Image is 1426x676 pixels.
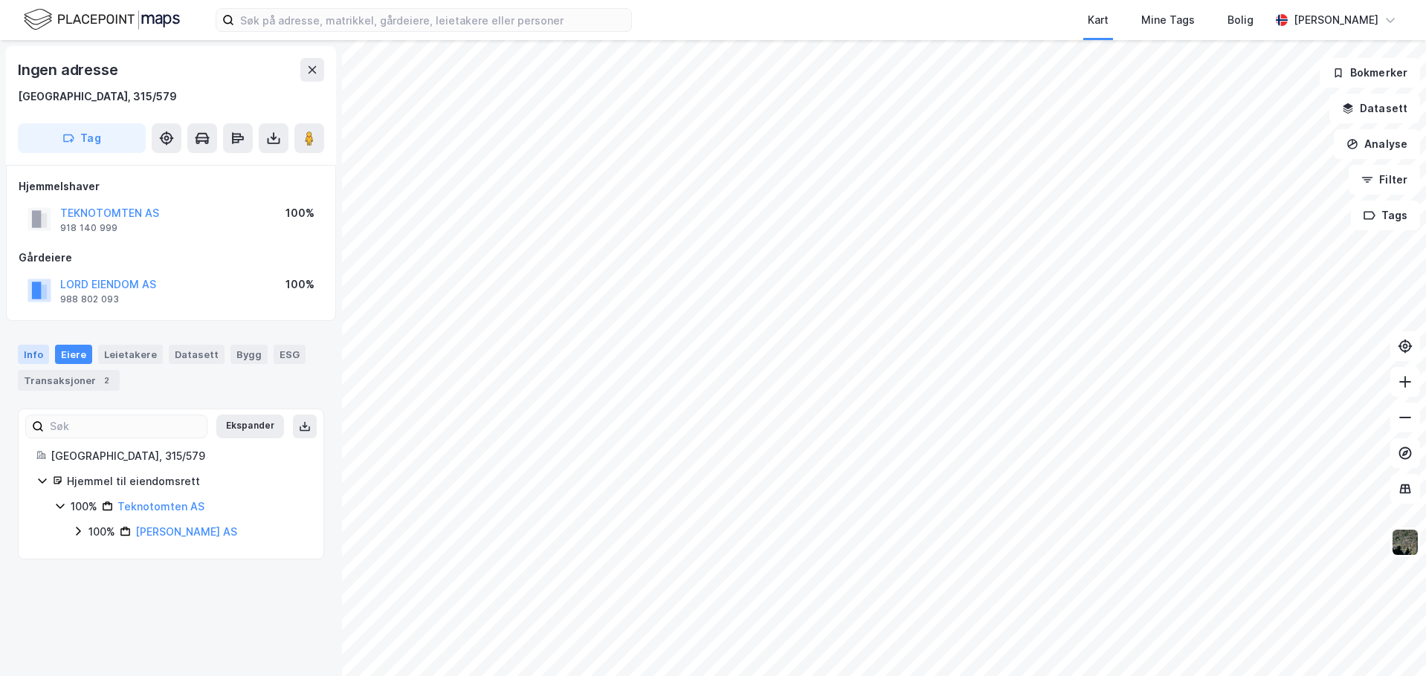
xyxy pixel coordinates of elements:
div: Leietakere [98,345,163,364]
div: 100% [71,498,97,516]
div: 988 802 093 [60,293,119,305]
button: Tags [1351,201,1420,230]
div: ESG [274,345,306,364]
a: Teknotomten AS [117,500,204,513]
div: Kart [1088,11,1109,29]
a: [PERSON_NAME] AS [135,525,237,538]
div: 100% [88,523,115,541]
input: Søk på adresse, matrikkel, gårdeiere, leietakere eller personer [234,9,631,31]
div: Ingen adresse [18,58,120,82]
div: Bolig [1227,11,1254,29]
div: [GEOGRAPHIC_DATA], 315/579 [51,447,306,465]
div: 918 140 999 [60,222,117,234]
div: [GEOGRAPHIC_DATA], 315/579 [18,88,177,105]
button: Filter [1349,165,1420,195]
div: Mine Tags [1141,11,1195,29]
div: Eiere [55,345,92,364]
div: [PERSON_NAME] [1294,11,1378,29]
button: Datasett [1329,94,1420,123]
div: Gårdeiere [19,249,323,267]
div: Transaksjoner [18,370,120,391]
div: 100% [285,276,314,293]
input: Søk [44,415,207,438]
img: logo.f888ab2527a4732fd821a326f86c7f29.svg [24,7,180,33]
div: 100% [285,204,314,222]
div: Bygg [230,345,268,364]
div: Hjemmelshaver [19,178,323,195]
img: 9k= [1391,528,1419,556]
div: Info [18,345,49,364]
button: Ekspander [216,415,284,438]
button: Analyse [1334,129,1420,159]
div: 2 [99,373,114,388]
iframe: Chat Widget [1352,605,1426,676]
div: Hjemmel til eiendomsrett [67,472,306,490]
button: Tag [18,123,146,153]
div: Datasett [169,345,225,364]
button: Bokmerker [1320,58,1420,88]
